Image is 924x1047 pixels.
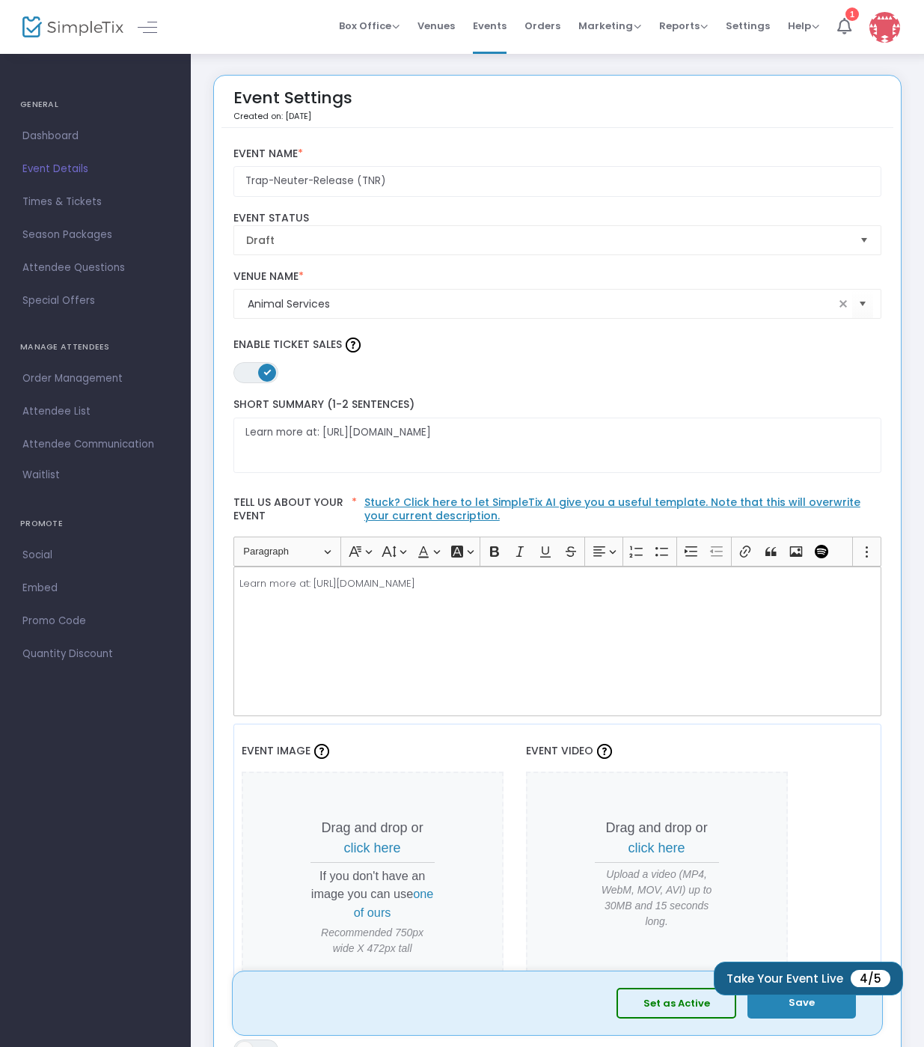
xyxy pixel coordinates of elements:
[597,744,612,759] img: question-mark
[233,147,882,161] label: Event Name
[22,369,168,388] span: Order Management
[526,743,593,758] span: Event Video
[226,488,889,537] label: Tell us about your event
[417,7,455,45] span: Venues
[233,166,882,197] input: Enter Event Name
[310,867,435,921] p: If you don't have an image you can use
[22,435,168,454] span: Attendee Communication
[310,818,435,858] p: Drag and drop or
[233,334,882,356] label: Enable Ticket Sales
[22,402,168,421] span: Attendee List
[22,291,168,311] span: Special Offers
[354,887,434,918] span: one of ours
[726,7,770,45] span: Settings
[243,543,321,561] span: Paragraph
[22,546,168,565] span: Social
[834,295,852,313] span: clear
[788,19,819,33] span: Help
[22,126,168,146] span: Dashboard
[20,90,171,120] h4: GENERAL
[233,270,882,284] label: Venue Name
[233,110,352,123] p: Created on: [DATE]
[236,540,337,564] button: Paragraph
[714,962,903,995] button: Take Your Event Live4/5
[22,192,168,212] span: Times & Tickets
[524,7,560,45] span: Orders
[22,159,168,179] span: Event Details
[473,7,507,45] span: Events
[22,258,168,278] span: Attendee Questions
[364,495,860,523] a: Stuck? Click here to let SimpleTix AI give you a useful template. Note that this will overwrite y...
[595,818,719,858] p: Drag and drop or
[263,368,271,376] span: ON
[22,468,60,483] span: Waitlist
[22,644,168,664] span: Quantity Discount
[346,338,361,352] img: question-mark
[22,225,168,245] span: Season Packages
[854,226,875,254] button: Select
[22,611,168,631] span: Promo Code
[22,579,168,598] span: Embed
[233,83,352,127] div: Event Settings
[851,970,890,987] span: 4/5
[233,537,882,567] div: Editor toolbar
[747,988,856,1019] button: Save
[248,296,835,312] input: Select Venue
[339,19,400,33] span: Box Office
[659,19,708,33] span: Reports
[595,867,719,930] span: Upload a video (MP4, WebM, MOV, AVI) up to 30MB and 15 seconds long.
[628,840,685,855] span: click here
[314,744,329,759] img: question-mark
[239,576,875,591] p: Learn more at: [URL][DOMAIN_NAME]
[242,743,310,758] span: Event Image
[578,19,641,33] span: Marketing
[20,509,171,539] h4: PROMOTE
[233,212,882,225] label: Event Status
[20,332,171,362] h4: MANAGE ATTENDEES
[344,840,401,855] span: click here
[845,7,859,21] div: 1
[233,567,882,716] div: Rich Text Editor, main
[233,397,414,412] span: Short Summary (1-2 Sentences)
[852,289,873,320] button: Select
[246,233,848,248] span: Draft
[310,925,435,956] span: Recommended 750px wide X 472px tall
[616,988,736,1019] button: Set as Active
